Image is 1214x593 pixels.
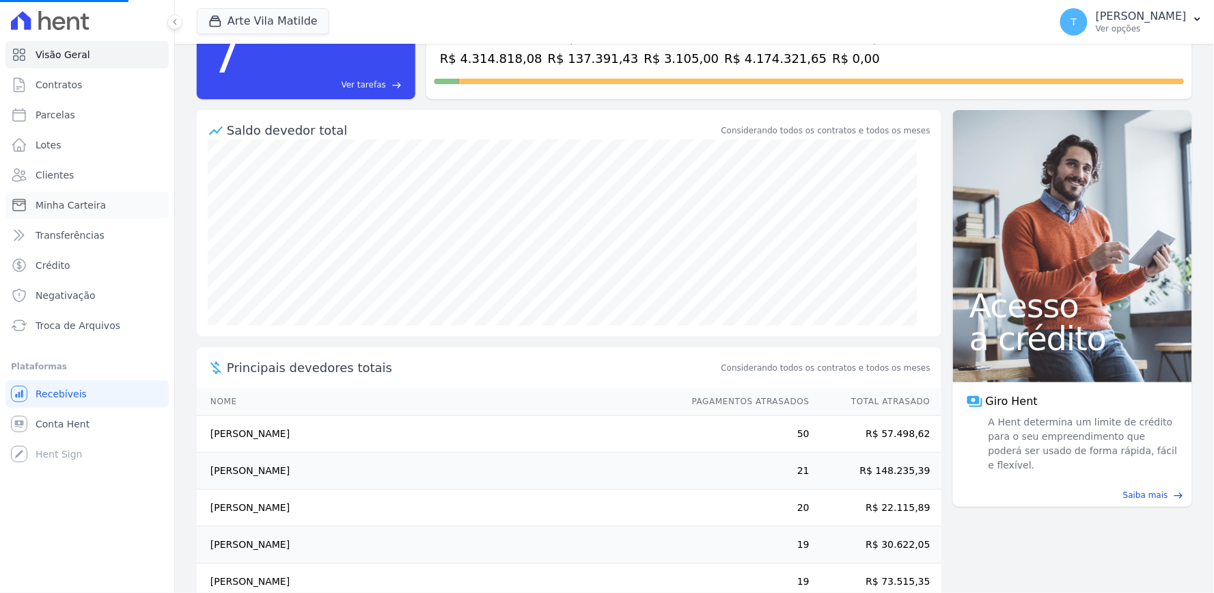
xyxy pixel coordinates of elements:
[391,80,402,90] span: east
[5,410,169,438] a: Conta Hent
[197,490,679,527] td: [PERSON_NAME]
[679,388,810,416] th: Pagamentos Atrasados
[440,49,542,68] div: R$ 4.314.818,08
[197,527,679,564] td: [PERSON_NAME]
[969,322,1176,355] span: a crédito
[679,453,810,490] td: 21
[5,312,169,339] a: Troca de Arquivos
[5,131,169,159] a: Lotes
[197,453,679,490] td: [PERSON_NAME]
[969,289,1176,322] span: Acesso
[197,8,329,34] button: Arte Vila Matilde
[1071,17,1077,27] span: T
[721,124,930,137] div: Considerando todos os contratos e todos os meses
[5,41,169,68] a: Visão Geral
[5,192,169,219] a: Minha Carteira
[36,259,70,272] span: Crédito
[5,222,169,249] a: Transferências
[11,358,163,375] div: Plataformas
[36,228,105,242] span: Transferências
[810,453,941,490] td: R$ 148.235,39
[36,417,89,431] span: Conta Hent
[810,416,941,453] td: R$ 57.498,62
[247,79,402,91] a: Ver tarefas east
[5,101,169,129] a: Parcelas
[679,490,810,527] td: 20
[986,415,1178,473] span: A Hent determina um limite de crédito para o seu empreendimento que poderá ser usado de forma ráp...
[197,388,679,416] th: Nome
[342,79,386,91] span: Ver tarefas
[5,380,169,408] a: Recebíveis
[227,121,719,140] div: Saldo devedor total
[1123,489,1168,501] span: Saiba mais
[810,388,941,416] th: Total Atrasado
[5,71,169,98] a: Contratos
[36,78,82,92] span: Contratos
[227,358,719,377] span: Principais devedores totais
[679,416,810,453] td: 50
[36,387,87,401] span: Recebíveis
[36,168,74,182] span: Clientes
[721,362,930,374] span: Considerando todos os contratos e todos os meses
[679,527,810,564] td: 19
[810,527,941,564] td: R$ 30.622,05
[548,49,639,68] div: R$ 137.391,43
[1096,23,1187,34] p: Ver opções
[36,138,61,152] span: Lotes
[36,198,106,212] span: Minha Carteira
[5,161,169,189] a: Clientes
[1096,10,1187,23] p: [PERSON_NAME]
[197,416,679,453] td: [PERSON_NAME]
[986,393,1038,410] span: Giro Hent
[36,108,75,122] span: Parcelas
[810,490,941,527] td: R$ 22.115,89
[36,48,90,62] span: Visão Geral
[1049,3,1214,41] button: T [PERSON_NAME] Ver opções
[5,252,169,279] a: Crédito
[36,319,120,332] span: Troca de Arquivos
[644,49,719,68] div: R$ 3.105,00
[832,49,897,68] div: R$ 0,00
[5,282,169,309] a: Negativação
[36,289,96,302] span: Negativação
[725,49,827,68] div: R$ 4.174.321,65
[210,20,242,91] div: 7
[1174,490,1184,501] span: east
[961,489,1184,501] a: Saiba mais east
